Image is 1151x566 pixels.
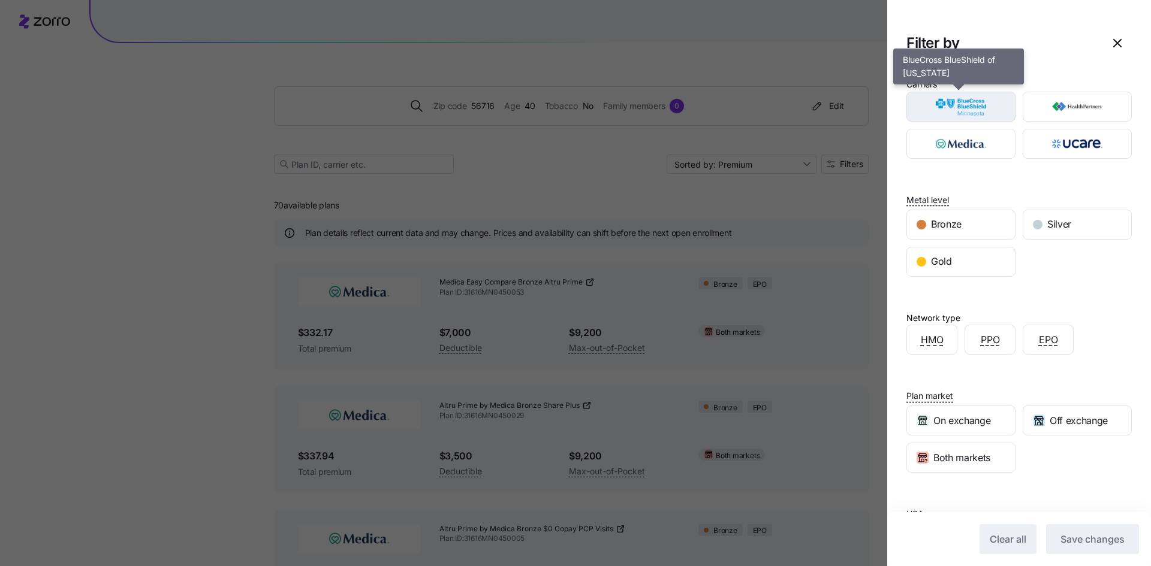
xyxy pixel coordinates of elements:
[931,217,962,232] span: Bronze
[906,508,924,520] span: HSA
[933,450,990,465] span: Both markets
[921,332,944,347] span: HMO
[1060,532,1125,546] span: Save changes
[906,78,937,91] div: Carriers
[906,311,960,325] div: Network type
[917,132,1005,156] img: Medica
[917,95,1005,119] img: BlueCross BlueShield of Minnesota
[906,390,953,402] span: Plan market
[933,413,990,428] span: On exchange
[981,332,1000,347] span: PPO
[906,194,949,206] span: Metal level
[906,34,1093,52] h1: Filter by
[931,254,952,269] span: Gold
[1046,524,1139,554] button: Save changes
[1039,332,1058,347] span: EPO
[1034,95,1122,119] img: HealthPartners
[1047,217,1071,232] span: Silver
[1034,132,1122,156] img: UCare
[980,524,1036,554] button: Clear all
[1050,413,1108,428] span: Off exchange
[990,532,1026,546] span: Clear all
